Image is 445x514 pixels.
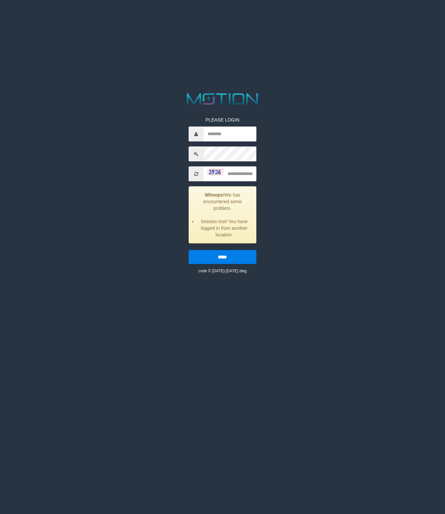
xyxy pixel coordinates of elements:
p: PLEASE LOGIN [189,117,256,123]
strong: Whoops! [205,192,224,198]
img: captcha [207,169,223,175]
img: MOTION_logo.png [184,91,262,107]
li: Session lost! You have logged in from another location. [197,218,251,238]
small: code © [DATE]-[DATE] dwg [198,269,246,273]
div: We has encountered some problem. [189,186,256,243]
